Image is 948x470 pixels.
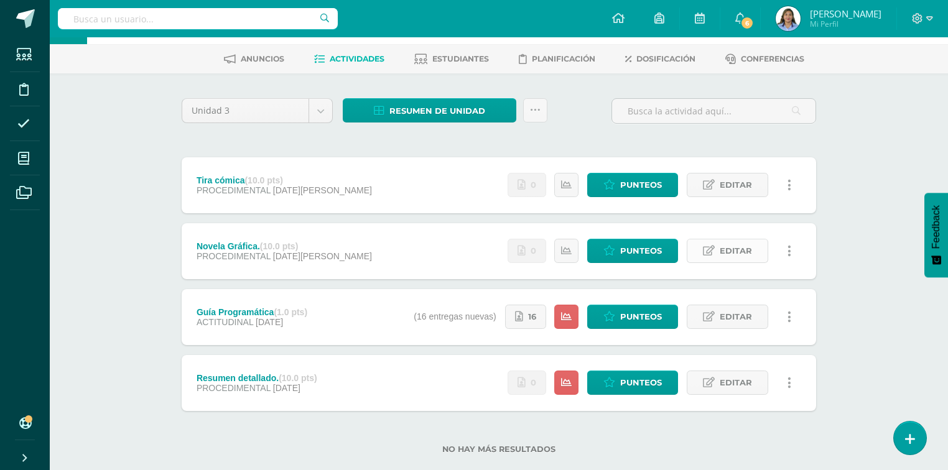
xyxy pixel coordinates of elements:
span: Planificación [532,54,595,63]
a: No se han realizado entregas [508,239,546,263]
input: Busca un usuario... [58,8,338,29]
span: Estudiantes [432,54,489,63]
span: Editar [720,305,752,328]
span: Editar [720,173,752,196]
a: Conferencias [725,49,804,69]
span: 6 [740,16,754,30]
span: Editar [720,371,752,394]
a: Dosificación [625,49,695,69]
span: Mi Perfil [810,19,881,29]
span: [DATE] [273,383,300,393]
a: Punteos [587,239,678,263]
a: Actividades [314,49,384,69]
span: [DATE] [256,317,283,327]
a: No se han realizado entregas [508,371,546,395]
span: PROCEDIMENTAL [197,185,271,195]
strong: (10.0 pts) [260,241,298,251]
span: 0 [531,239,536,262]
span: Punteos [620,239,662,262]
span: 0 [531,371,536,394]
span: Unidad 3 [192,99,299,122]
a: Resumen de unidad [343,98,516,122]
span: Conferencias [741,54,804,63]
span: PROCEDIMENTAL [197,251,271,261]
span: 0 [531,173,536,196]
span: ACTITUDINAL [197,317,253,327]
strong: (10.0 pts) [279,373,317,383]
span: Punteos [620,371,662,394]
span: [DATE][PERSON_NAME] [273,251,372,261]
span: Dosificación [636,54,695,63]
a: Planificación [519,49,595,69]
span: Actividades [330,54,384,63]
a: 16 [505,305,546,329]
span: Anuncios [241,54,284,63]
span: [DATE][PERSON_NAME] [273,185,372,195]
a: Unidad 3 [182,99,332,122]
a: Punteos [587,305,678,329]
div: Tira cómica [197,175,372,185]
a: Punteos [587,371,678,395]
img: 4ad9095c4784519b754a1ef8a12ee0ac.png [776,6,801,31]
span: Feedback [931,205,942,249]
div: Resumen detallado. [197,373,317,383]
a: Anuncios [224,49,284,69]
span: 16 [528,305,536,328]
span: [PERSON_NAME] [810,7,881,20]
a: Estudiantes [414,49,489,69]
strong: (1.0 pts) [274,307,307,317]
button: Feedback - Mostrar encuesta [924,193,948,277]
a: No se han realizado entregas [508,173,546,197]
div: Guía Programática [197,307,307,317]
span: Editar [720,239,752,262]
span: Punteos [620,173,662,196]
span: Punteos [620,305,662,328]
span: Resumen de unidad [389,99,485,122]
label: No hay más resultados [182,445,816,454]
strong: (10.0 pts) [244,175,282,185]
div: Novela Gráfica. [197,241,372,251]
input: Busca la actividad aquí... [612,99,816,123]
span: PROCEDIMENTAL [197,383,271,393]
a: Punteos [587,173,678,197]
